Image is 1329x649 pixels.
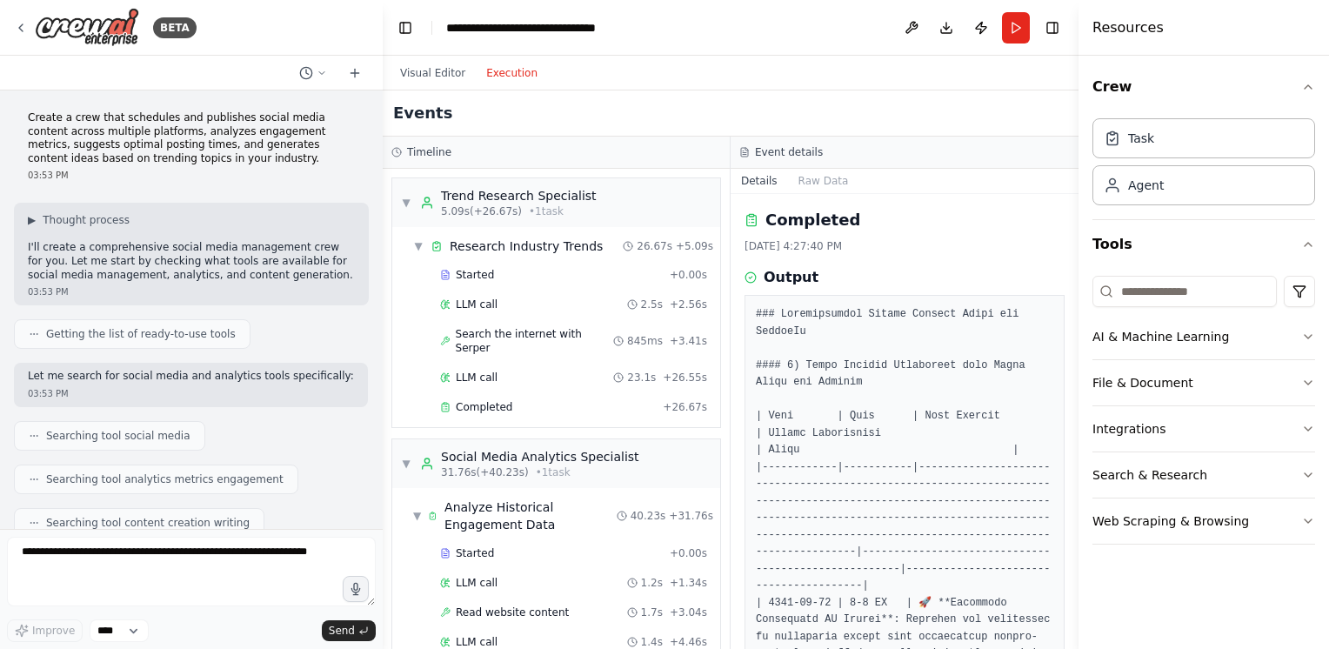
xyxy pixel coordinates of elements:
[1092,17,1164,38] h4: Resources
[28,111,355,165] p: Create a crew that schedules and publishes social media content across multiple platforms, analyz...
[627,371,656,385] span: 23.1s
[670,576,707,590] span: + 1.34s
[637,239,672,253] span: 26.67s
[663,400,707,414] span: + 26.67s
[641,576,663,590] span: 1.2s
[670,268,707,282] span: + 0.00s
[46,327,236,341] span: Getting the list of ready-to-use tools
[292,63,334,84] button: Switch to previous chat
[35,8,139,47] img: Logo
[1092,111,1315,219] div: Crew
[393,101,452,125] h2: Events
[1092,220,1315,269] button: Tools
[641,606,663,619] span: 1.7s
[28,387,354,400] div: 03:53 PM
[1092,360,1315,405] button: File & Document
[343,576,369,602] button: Click to speak your automation idea
[401,457,411,471] span: ▼
[536,465,571,479] span: • 1 task
[1092,269,1315,559] div: Tools
[441,448,639,465] div: Social Media Analytics Specialist
[456,298,498,311] span: LLM call
[631,509,666,523] span: 40.23s
[456,371,498,385] span: LLM call
[7,619,83,642] button: Improve
[322,620,376,641] button: Send
[456,546,494,560] span: Started
[456,400,512,414] span: Completed
[755,145,823,159] h3: Event details
[28,213,36,227] span: ▶
[407,145,451,159] h3: Timeline
[390,63,476,84] button: Visual Editor
[765,208,860,232] h2: Completed
[641,298,663,311] span: 2.5s
[28,370,354,384] p: Let me search for social media and analytics tools specifically:
[46,429,190,443] span: Searching tool social media
[28,241,355,282] p: I'll create a comprehensive social media management crew for you. Let me start by checking what t...
[1128,177,1164,194] div: Agent
[341,63,369,84] button: Start a new chat
[32,624,75,638] span: Improve
[444,498,617,533] div: Analyze Historical Engagement Data
[670,334,707,348] span: + 3.41s
[1040,16,1065,40] button: Hide right sidebar
[401,196,411,210] span: ▼
[670,606,707,619] span: + 3.04s
[1092,498,1315,544] button: Web Scraping & Browsing
[329,624,355,638] span: Send
[456,327,614,355] span: Search the internet with Serper
[627,334,663,348] span: 845ms
[441,465,529,479] span: 31.76s (+40.23s)
[456,606,569,619] span: Read website content
[413,509,421,523] span: ▼
[46,472,284,486] span: Searching tool analytics metrics engagement
[676,239,713,253] span: + 5.09s
[670,298,707,311] span: + 2.56s
[476,63,548,84] button: Execution
[669,509,713,523] span: + 31.76s
[456,576,498,590] span: LLM call
[450,238,603,255] div: Research Industry Trends
[731,169,788,193] button: Details
[1092,314,1315,359] button: AI & Machine Learning
[745,239,1065,253] div: [DATE] 4:27:40 PM
[1092,406,1315,452] button: Integrations
[441,204,522,218] span: 5.09s (+26.67s)
[153,17,197,38] div: BETA
[456,635,498,649] span: LLM call
[28,285,355,298] div: 03:53 PM
[788,169,859,193] button: Raw Data
[28,169,355,182] div: 03:53 PM
[670,546,707,560] span: + 0.00s
[1128,130,1154,147] div: Task
[28,213,130,227] button: ▶Thought process
[393,16,417,40] button: Hide left sidebar
[529,204,564,218] span: • 1 task
[1092,452,1315,498] button: Search & Research
[641,635,663,649] span: 1.4s
[456,268,494,282] span: Started
[446,19,596,37] nav: breadcrumb
[663,371,707,385] span: + 26.55s
[43,213,130,227] span: Thought process
[670,635,707,649] span: + 4.46s
[764,267,818,288] h3: Output
[46,516,250,530] span: Searching tool content creation writing
[441,187,597,204] div: Trend Research Specialist
[413,239,424,253] span: ▼
[1092,63,1315,111] button: Crew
